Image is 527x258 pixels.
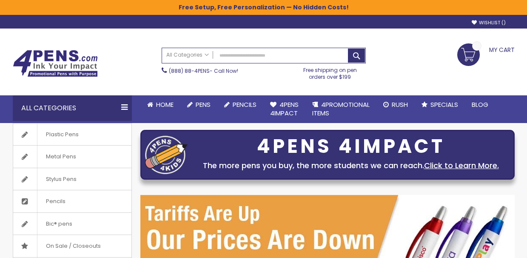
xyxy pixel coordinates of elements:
a: Plastic Pens [13,123,131,146]
a: Wishlist [472,20,506,26]
a: Pens [180,95,217,114]
span: On Sale / Closeouts [37,235,109,257]
a: Metal Pens [13,146,131,168]
div: The more pens you buy, the more students we can reach. [192,160,510,172]
span: Specials [430,100,458,109]
a: Pencils [217,95,263,114]
span: Rush [392,100,408,109]
a: All Categories [162,48,213,62]
div: All Categories [13,95,132,121]
a: Stylus Pens [13,168,131,190]
a: 4PROMOTIONALITEMS [305,95,376,123]
span: Metal Pens [37,146,85,168]
a: Home [140,95,180,114]
a: Rush [376,95,415,114]
span: 4Pens 4impact [270,100,299,118]
span: Blog [472,100,488,109]
a: On Sale / Closeouts [13,235,131,257]
span: Pens [196,100,211,109]
a: Pencils [13,190,131,212]
a: Click to Learn More. [424,160,499,171]
div: Free shipping on pen orders over $199 [294,63,366,80]
span: Bic® pens [37,213,81,235]
span: Pencils [233,100,256,109]
img: four_pen_logo.png [145,135,188,174]
span: 4PROMOTIONAL ITEMS [312,100,370,118]
div: 4PENS 4IMPACT [192,138,510,155]
span: Home [156,100,174,109]
a: Specials [415,95,465,114]
a: Bic® pens [13,213,131,235]
span: Stylus Pens [37,168,85,190]
span: Plastic Pens [37,123,87,146]
img: 4Pens Custom Pens and Promotional Products [13,50,98,77]
a: 4Pens4impact [263,95,305,123]
span: Pencils [37,190,74,212]
a: Blog [465,95,495,114]
a: (888) 88-4PENS [169,67,210,75]
span: - Call Now! [169,67,238,75]
span: All Categories [166,52,209,58]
